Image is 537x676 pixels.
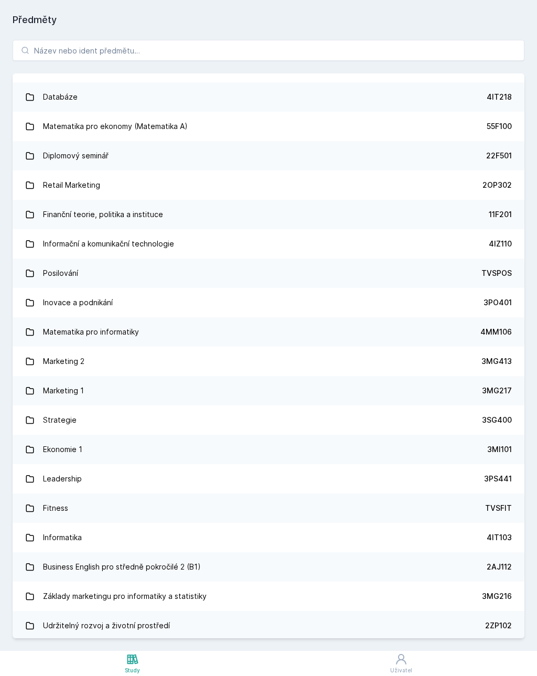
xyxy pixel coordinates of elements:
a: Informační a komunikační technologie 4IZ110 [13,229,524,259]
h1: Předměty [13,13,524,27]
div: 22F501 [486,151,512,161]
a: Databáze 4IT218 [13,82,524,112]
a: Fitness TVSFIT [13,493,524,523]
a: Inovace a podnikání 3PO401 [13,288,524,317]
div: Posilování [43,263,78,284]
a: Ekonomie 1 3MI101 [13,435,524,464]
a: Finanční teorie, politika a instituce 11F201 [13,200,524,229]
a: Posilování TVSPOS [13,259,524,288]
a: Leadership 3PS441 [13,464,524,493]
div: 3PS441 [484,474,512,484]
div: 3MG217 [482,385,512,396]
div: Diplomový seminář [43,145,109,166]
div: 2ZP102 [485,620,512,631]
div: 2OP302 [482,180,512,190]
div: 4IZ110 [489,239,512,249]
a: Marketing 1 3MG217 [13,376,524,405]
div: Retail Marketing [43,175,100,196]
div: Marketing 2 [43,351,84,372]
div: 3MG216 [482,591,512,602]
div: Strategie [43,410,77,431]
div: Fitness [43,498,68,519]
div: Udržitelný rozvoj a životní prostředí [43,615,170,636]
div: 3PO401 [484,297,512,308]
a: Matematika pro ekonomy (Matematika A) 55F100 [13,112,524,141]
a: Diplomový seminář 22F501 [13,141,524,170]
div: Informační a komunikační technologie [43,233,174,254]
div: Leadership [43,468,82,489]
div: Inovace a podnikání [43,292,113,313]
div: Základy marketingu pro informatiky a statistiky [43,586,207,607]
div: Databáze [43,87,78,108]
div: Informatika [43,527,82,548]
div: 11F201 [489,209,512,220]
div: Ekonomie 1 [43,439,82,460]
div: Marketing 1 [43,380,84,401]
div: TVSPOS [481,268,512,278]
div: 4IT103 [487,532,512,543]
a: Udržitelný rozvoj a životní prostředí 2ZP102 [13,611,524,640]
div: 3MI101 [487,444,512,455]
a: Business English pro středně pokročilé 2 (B1) 2AJ112 [13,552,524,582]
input: Název nebo ident předmětu… [13,40,524,61]
div: Finanční teorie, politika a instituce [43,204,163,225]
a: Matematika pro informatiky 4MM106 [13,317,524,347]
div: 4MM106 [480,327,512,337]
a: Retail Marketing 2OP302 [13,170,524,200]
div: 3MG413 [481,356,512,367]
div: Business English pro středně pokročilé 2 (B1) [43,556,201,577]
a: Informatika 4IT103 [13,523,524,552]
a: Marketing 2 3MG413 [13,347,524,376]
div: Matematika pro informatiky [43,321,139,342]
div: 3SG400 [482,415,512,425]
div: Uživatel [390,667,412,674]
div: TVSFIT [485,503,512,513]
div: 55F100 [487,121,512,132]
div: 2AJ112 [487,562,512,572]
a: Strategie 3SG400 [13,405,524,435]
div: Matematika pro ekonomy (Matematika A) [43,116,188,137]
a: Základy marketingu pro informatiky a statistiky 3MG216 [13,582,524,611]
div: Study [125,667,140,674]
div: 4IT218 [487,92,512,102]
